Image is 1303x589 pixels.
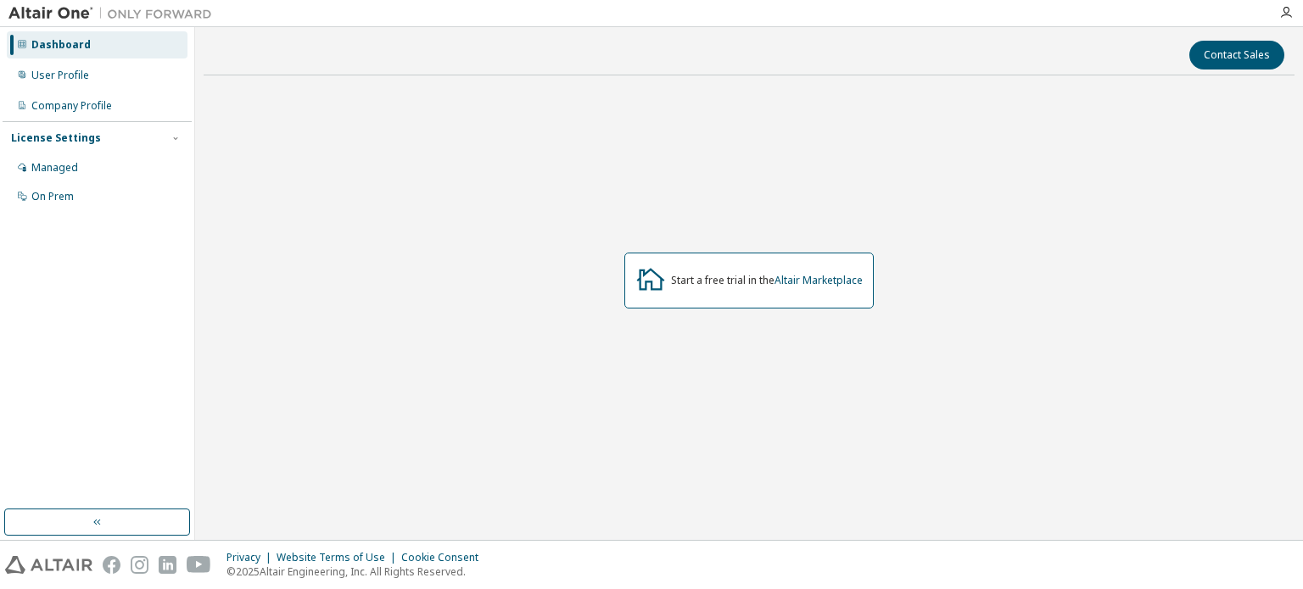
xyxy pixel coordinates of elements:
[31,38,91,52] div: Dashboard
[131,556,148,574] img: instagram.svg
[31,190,74,203] div: On Prem
[277,551,401,564] div: Website Terms of Use
[31,99,112,113] div: Company Profile
[775,273,863,287] a: Altair Marketplace
[401,551,489,564] div: Cookie Consent
[226,551,277,564] div: Privacy
[31,161,78,175] div: Managed
[31,69,89,82] div: User Profile
[8,5,221,22] img: Altair One
[11,131,101,145] div: License Settings
[5,556,92,574] img: altair_logo.svg
[187,556,211,574] img: youtube.svg
[671,274,863,287] div: Start a free trial in the
[159,556,176,574] img: linkedin.svg
[1189,41,1284,69] button: Contact Sales
[226,564,489,579] p: © 2025 Altair Engineering, Inc. All Rights Reserved.
[103,556,120,574] img: facebook.svg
